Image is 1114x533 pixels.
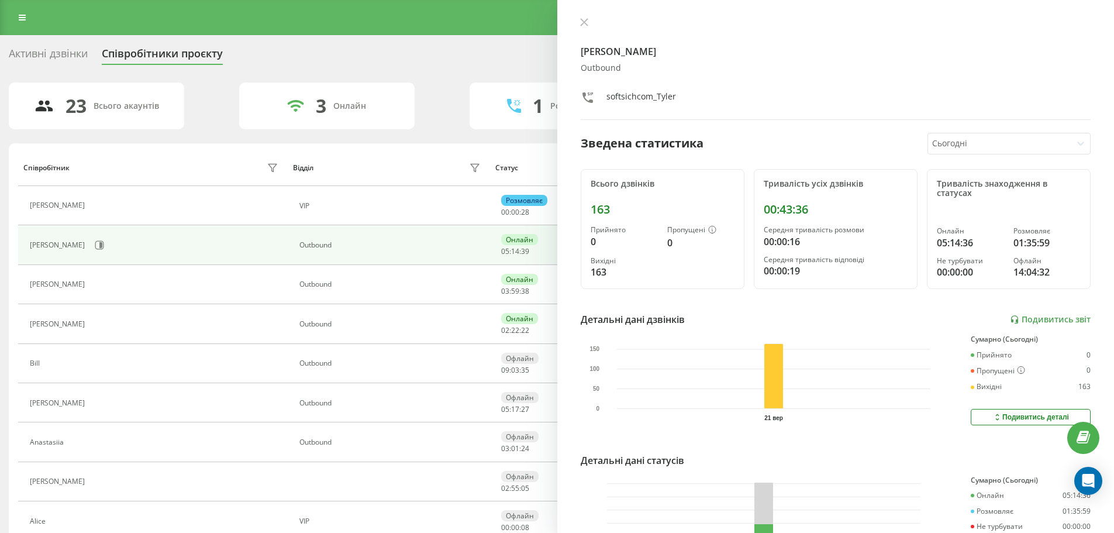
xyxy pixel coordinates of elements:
[667,226,734,235] div: Пропущені
[501,208,529,216] div: : :
[511,246,519,256] span: 14
[501,195,547,206] div: Розмовляє
[30,280,88,288] div: [PERSON_NAME]
[971,383,1002,391] div: Вихідні
[591,265,658,279] div: 163
[764,179,908,189] div: Тривалість усіх дзвінків
[30,517,49,525] div: Alice
[299,241,484,249] div: Оutbound
[65,95,87,117] div: 23
[501,247,529,256] div: : :
[937,257,1004,265] div: Не турбувати
[992,412,1069,422] div: Подивитись деталі
[764,256,908,264] div: Середня тривалість відповіді
[501,404,509,414] span: 05
[511,404,519,414] span: 17
[501,325,509,335] span: 02
[501,234,538,245] div: Онлайн
[30,438,67,446] div: Anastasiia
[971,476,1091,484] div: Сумарно (Сьогодні)
[971,522,1023,531] div: Не турбувати
[299,438,484,446] div: Оutbound
[511,522,519,532] span: 00
[501,287,529,295] div: : :
[501,443,509,453] span: 03
[501,207,509,217] span: 00
[971,335,1091,343] div: Сумарно (Сьогодні)
[1074,467,1102,495] div: Open Intercom Messenger
[30,201,88,209] div: [PERSON_NAME]
[501,483,509,493] span: 02
[606,91,676,108] div: softsichcom_Tyler
[501,366,529,374] div: : :
[521,246,529,256] span: 39
[581,44,1091,59] h4: [PERSON_NAME]
[937,236,1004,250] div: 05:14:36
[1078,383,1091,391] div: 163
[971,409,1091,425] button: Подивитись деталі
[9,47,88,66] div: Активні дзвінки
[299,517,484,525] div: VIP
[581,312,685,326] div: Детальні дані дзвінків
[1013,227,1081,235] div: Розмовляє
[299,359,484,367] div: Оutbound
[1063,522,1091,531] div: 00:00:00
[501,522,509,532] span: 00
[299,399,484,407] div: Оutbound
[764,226,908,234] div: Середня тривалість розмови
[591,257,658,265] div: Вихідні
[581,63,1091,73] div: Оutbound
[937,179,1081,199] div: Тривалість знаходження в статусах
[1063,507,1091,515] div: 01:35:59
[30,359,43,367] div: Bill
[102,47,223,66] div: Співробітники проєкту
[30,399,88,407] div: [PERSON_NAME]
[501,405,529,414] div: : :
[501,286,509,296] span: 03
[511,483,519,493] span: 55
[1013,265,1081,279] div: 14:04:32
[521,365,529,375] span: 35
[501,392,539,403] div: Офлайн
[971,491,1004,500] div: Онлайн
[511,365,519,375] span: 03
[293,164,313,172] div: Відділ
[511,207,519,217] span: 00
[521,483,529,493] span: 05
[589,346,599,352] text: 150
[971,507,1013,515] div: Розмовляє
[550,101,607,111] div: Розмовляють
[299,202,484,210] div: VIP
[521,404,529,414] span: 27
[511,325,519,335] span: 22
[511,443,519,453] span: 01
[591,235,658,249] div: 0
[501,524,529,532] div: : :
[937,227,1004,235] div: Онлайн
[501,246,509,256] span: 05
[581,453,684,467] div: Детальні дані статусів
[1013,257,1081,265] div: Офлайн
[501,313,538,324] div: Онлайн
[30,241,88,249] div: [PERSON_NAME]
[764,264,908,278] div: 00:00:19
[501,326,529,335] div: : :
[521,522,529,532] span: 08
[764,415,783,421] text: 21 вер
[521,443,529,453] span: 24
[333,101,366,111] div: Онлайн
[501,471,539,482] div: Офлайн
[501,510,539,521] div: Офлайн
[1010,315,1091,325] a: Подивитись звіт
[533,95,543,117] div: 1
[299,320,484,328] div: Оutbound
[971,351,1012,359] div: Прийнято
[591,202,734,216] div: 163
[511,286,519,296] span: 59
[592,386,599,392] text: 50
[501,274,538,285] div: Онлайн
[30,320,88,328] div: [PERSON_NAME]
[764,202,908,216] div: 00:43:36
[23,164,70,172] div: Співробітник
[299,280,484,288] div: Оutbound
